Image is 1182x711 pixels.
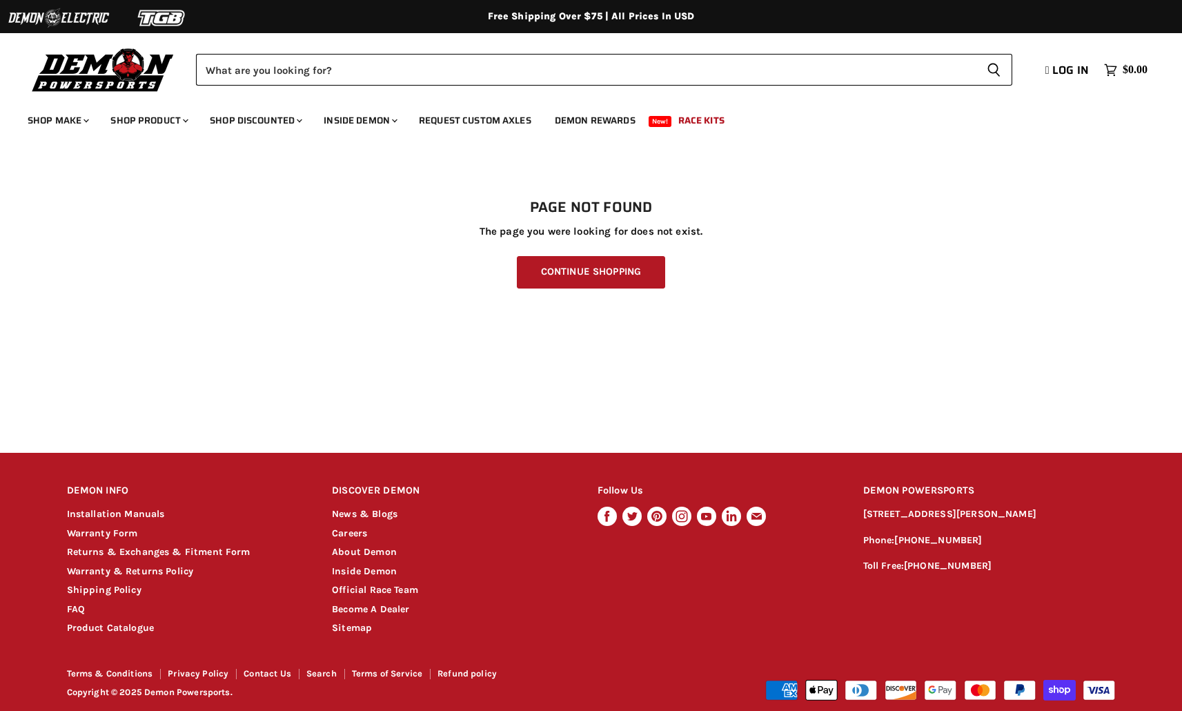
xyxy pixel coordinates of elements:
[67,688,593,698] p: Copyright © 2025 Demon Powersports.
[1123,64,1147,77] span: $0.00
[67,199,1116,216] h1: Page not found
[196,54,976,86] input: Search
[332,565,397,577] a: Inside Demon
[67,565,194,577] a: Warranty & Returns Policy
[306,668,337,679] a: Search
[39,10,1143,23] div: Free Shipping Over $75 | All Prices In USD
[67,668,153,679] a: Terms & Conditions
[67,508,165,520] a: Installation Manuals
[332,622,372,634] a: Sitemap
[110,5,214,31] img: TGB Logo 2
[67,669,593,683] nav: Footer
[17,106,97,135] a: Shop Make
[649,116,672,127] span: New!
[904,560,992,572] a: [PHONE_NUMBER]
[1039,64,1097,77] a: Log in
[894,534,982,546] a: [PHONE_NUMBER]
[332,475,571,507] h2: DISCOVER DEMON
[863,533,1116,549] p: Phone:
[1052,61,1089,79] span: Log in
[1097,60,1154,80] a: $0.00
[437,668,497,679] a: Refund policy
[332,527,367,539] a: Careers
[67,226,1116,237] p: The page you were looking for does not exist.
[67,603,85,615] a: FAQ
[199,106,311,135] a: Shop Discounted
[332,508,397,520] a: News & Blogs
[313,106,406,135] a: Inside Demon
[863,507,1116,523] p: [STREET_ADDRESS][PERSON_NAME]
[67,527,138,539] a: Warranty Form
[100,106,197,135] a: Shop Product
[976,54,1012,86] button: Search
[67,584,141,596] a: Shipping Policy
[332,603,409,615] a: Become A Dealer
[408,106,542,135] a: Request Custom Axles
[67,622,155,634] a: Product Catalogue
[332,546,397,558] a: About Demon
[168,668,228,679] a: Privacy Policy
[668,106,735,135] a: Race Kits
[863,475,1116,507] h2: DEMON POWERSPORTS
[352,668,422,679] a: Terms of Service
[67,546,250,558] a: Returns & Exchanges & Fitment Form
[67,475,306,507] h2: DEMON INFO
[7,5,110,31] img: Demon Electric Logo 2
[863,558,1116,574] p: Toll Free:
[517,256,665,289] a: Continue Shopping
[598,475,837,507] h2: Follow Us
[28,45,179,94] img: Demon Powersports
[332,584,418,596] a: Official Race Team
[17,101,1144,135] ul: Main menu
[196,54,1012,86] form: Product
[544,106,646,135] a: Demon Rewards
[244,668,291,679] a: Contact Us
